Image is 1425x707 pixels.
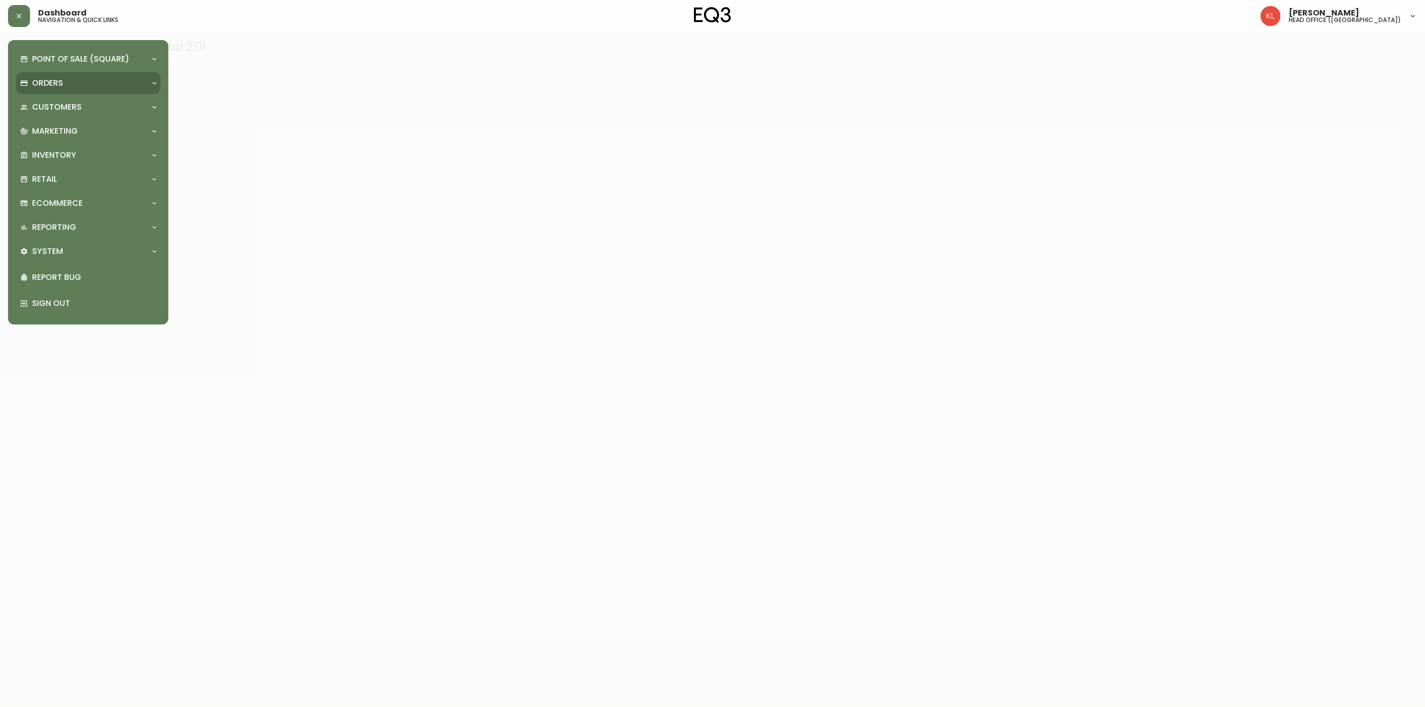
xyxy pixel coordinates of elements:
img: 2c0c8aa7421344cf0398c7f872b772b5 [1261,6,1281,26]
div: Sign Out [16,290,160,316]
div: System [16,240,160,262]
p: Reporting [32,222,76,233]
p: Report Bug [32,272,156,283]
p: System [32,246,63,257]
h5: navigation & quick links [38,17,118,23]
p: Orders [32,78,63,89]
div: Orders [16,72,160,94]
div: Retail [16,168,160,190]
div: Marketing [16,120,160,142]
p: Inventory [32,150,76,161]
div: Customers [16,96,160,118]
span: [PERSON_NAME] [1289,9,1359,17]
p: Retail [32,174,57,185]
p: Point of Sale (Square) [32,54,129,65]
p: Marketing [32,126,78,137]
p: Ecommerce [32,198,83,209]
span: Dashboard [38,9,87,17]
div: Inventory [16,144,160,166]
h5: head office ([GEOGRAPHIC_DATA]) [1289,17,1401,23]
p: Sign Out [32,298,156,309]
div: Point of Sale (Square) [16,48,160,70]
p: Customers [32,102,82,113]
div: Reporting [16,216,160,238]
img: logo [694,7,731,23]
div: Report Bug [16,264,160,290]
div: Ecommerce [16,192,160,214]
